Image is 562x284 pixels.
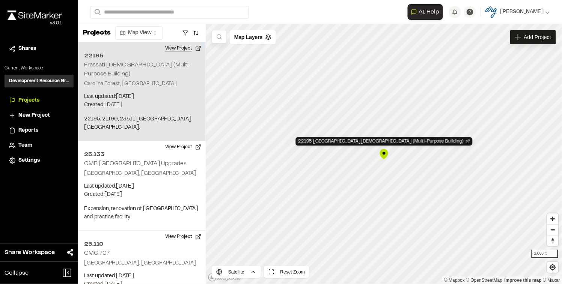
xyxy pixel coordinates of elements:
[547,213,558,224] button: Zoom in
[84,191,200,199] p: Created: [DATE]
[408,4,446,20] div: Open AI Assistant
[84,272,200,280] p: Last updated: [DATE]
[485,6,497,18] img: User
[84,150,200,159] h2: 25.133
[84,80,200,88] p: Carolina Forest, [GEOGRAPHIC_DATA]
[84,240,200,249] h2: 25.110
[161,42,206,54] button: View Project
[161,141,206,153] button: View Project
[18,156,40,165] span: Settings
[378,149,390,160] div: Map marker
[547,236,558,246] span: Reset bearing to north
[208,273,241,282] a: Mapbox logo
[9,78,69,84] h3: Development Resource Group
[84,62,191,77] h2: Frassati [DEMOGRAPHIC_DATA] (Multi-Purpose Building)
[18,141,32,150] span: Team
[547,262,558,273] button: Find my location
[9,156,69,165] a: Settings
[419,8,440,17] span: AI Help
[9,96,69,105] a: Projects
[8,20,62,27] div: Oh geez...please don't...
[84,115,200,132] p: 22195, 21190, 23511 [GEOGRAPHIC_DATA]. [GEOGRAPHIC_DATA].
[485,6,550,18] button: [PERSON_NAME]
[84,205,200,221] p: Expansion, renovation of [GEOGRAPHIC_DATA] and practice facility
[9,126,69,135] a: Reports
[9,111,69,120] a: New Project
[84,51,200,60] h2: 22195
[466,278,503,283] a: OpenStreetMap
[84,93,200,101] p: Last updated: [DATE]
[9,45,69,53] a: Shares
[408,4,443,20] button: Open AI Assistant
[9,141,69,150] a: Team
[84,251,110,256] h2: CMC 707
[296,137,473,146] div: Open Project
[84,259,200,267] p: [GEOGRAPHIC_DATA], [GEOGRAPHIC_DATA]
[18,126,38,135] span: Reports
[500,8,544,16] span: [PERSON_NAME]
[543,278,560,283] a: Maxar
[18,111,50,120] span: New Project
[90,6,104,18] button: Search
[83,28,111,38] p: Projects
[84,182,200,191] p: Last updated: [DATE]
[444,278,465,283] a: Mapbox
[505,278,542,283] a: Map feedback
[532,250,558,258] div: 2,000 ft
[524,33,551,41] span: Add Project
[5,248,55,257] span: Share Workspace
[84,161,187,166] h2: CMB [GEOGRAPHIC_DATA] Upgrades
[18,96,39,105] span: Projects
[84,101,200,109] p: Created: [DATE]
[547,224,558,235] button: Zoom out
[547,235,558,246] button: Reset bearing to north
[212,266,261,278] button: Satellite
[8,11,62,20] img: rebrand.png
[5,65,74,72] p: Current Workspace
[264,266,309,278] button: Reset Zoom
[84,170,200,178] p: [GEOGRAPHIC_DATA], [GEOGRAPHIC_DATA]
[5,269,29,278] span: Collapse
[234,33,262,41] span: Map Layers
[18,45,36,53] span: Shares
[161,231,206,243] button: View Project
